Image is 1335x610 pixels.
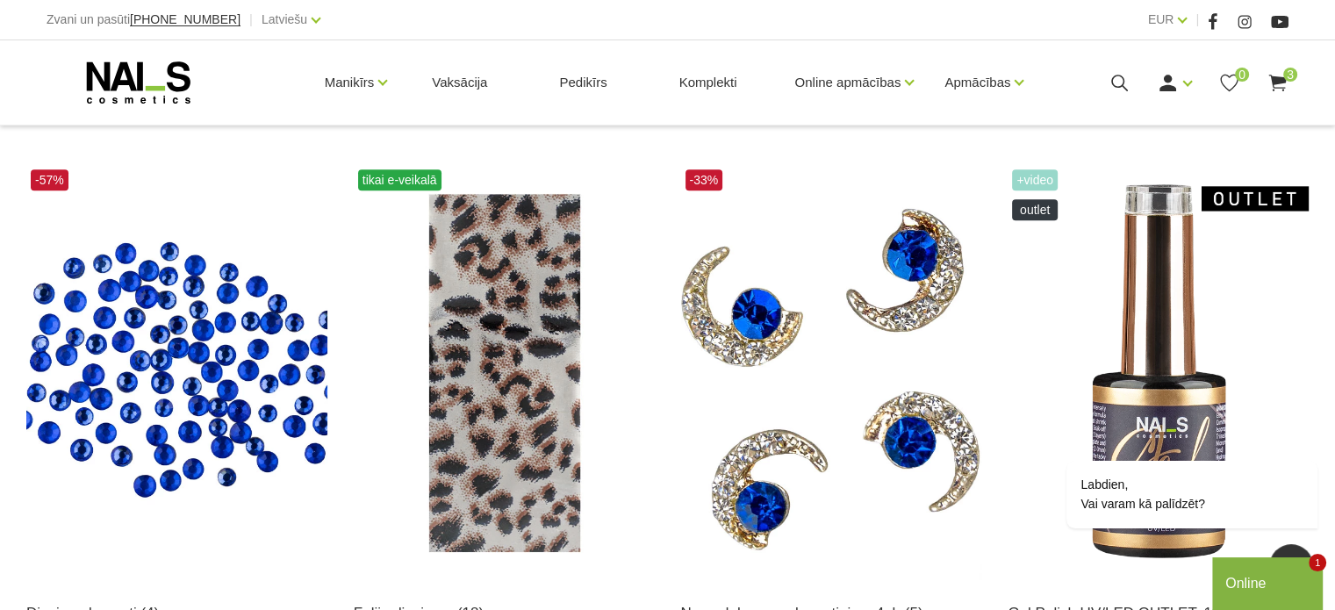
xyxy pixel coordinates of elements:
[1012,169,1058,190] span: +Video
[358,169,441,190] span: tikai e-veikalā
[665,40,751,125] a: Komplekti
[1008,165,1309,578] img: Ilgnoturīga, intensīvi pigmentēta gēllaka. Viegli klājas, lieliski žūst, nesaraujas, neatkāpjas n...
[1012,199,1058,220] span: OUTLET
[31,169,68,190] span: -57%
[262,9,307,30] a: Latviešu
[944,47,1010,118] a: Apmācības
[130,13,240,26] a: [PHONE_NUMBER]
[249,9,253,31] span: |
[47,9,240,31] div: Zvani un pasūti
[794,47,901,118] a: Online apmācības
[26,165,327,578] img: Dažādu krāsu akmentiņi dizainu veidošanai. Izcilai noturībai akmentiņus līmēt ar Nai_s Cosmetics ...
[685,169,723,190] span: -33%
[1283,68,1297,82] span: 3
[1235,68,1249,82] span: 0
[354,165,655,578] img: Dizaina folijaFolija dizaina veidošanai. Piemērota gan modelētiem nagiem, gan gēllakas pārklājuma...
[325,47,375,118] a: Manikīrs
[1218,72,1240,94] a: 0
[1010,302,1326,549] iframe: chat widget
[418,40,501,125] a: Vaksācija
[130,12,240,26] span: [PHONE_NUMBER]
[681,165,982,578] img: Nagu dekors ar akmentiņiem 4gb...
[1195,9,1199,31] span: |
[1267,72,1288,94] a: 3
[545,40,621,125] a: Pedikīrs
[1212,554,1326,610] iframe: chat widget
[1148,9,1174,30] a: EUR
